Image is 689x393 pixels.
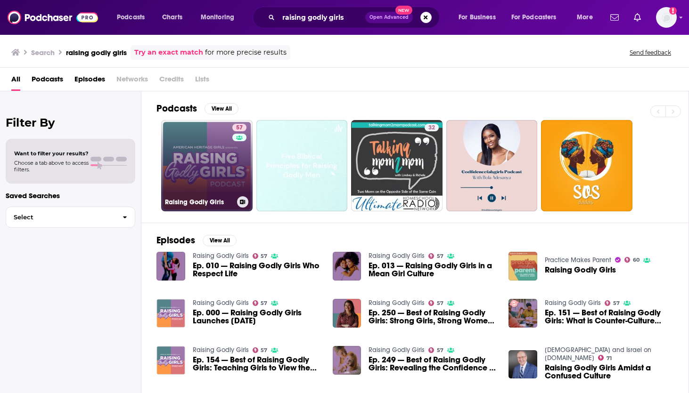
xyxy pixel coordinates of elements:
[261,348,267,353] span: 57
[613,301,620,305] span: 57
[365,12,413,23] button: Open AdvancedNew
[656,7,677,28] img: User Profile
[195,72,209,91] span: Lists
[509,350,537,379] img: Raising Godly Girls Amidst a Confused Culture
[369,252,425,260] a: Raising Godly Girls
[32,72,63,91] a: Podcasts
[14,150,89,157] span: Want to filter your results?
[156,252,185,281] img: Ep. 010 — Raising Godly Girls Who Respect Life
[156,346,185,375] img: Ep. 154 — Best of Raising Godly Girls: Teaching Girls to View the World Biblically
[624,257,640,263] a: 60
[253,253,268,259] a: 57
[633,258,640,262] span: 60
[236,123,243,133] span: 57
[452,10,508,25] button: open menu
[156,299,185,328] img: Ep. 000 — Raising Godly Girls Launches January 1, 2024
[116,72,148,91] span: Networks
[6,207,135,228] button: Select
[437,254,443,258] span: 57
[369,262,497,278] a: Ep. 013 — Raising Godly Girls in a Mean Girl Culture
[545,364,673,380] a: Raising Godly Girls Amidst a Confused Culture
[193,346,249,354] a: Raising Godly Girls
[627,48,674,56] button: Send feedback
[333,299,361,328] img: Ep. 250 — Best of Raising Godly Girls: Strong Girls, Strong Women with Sarah Stonestreet
[333,252,361,281] a: Ep. 013 — Raising Godly Girls in a Mean Girl Culture
[369,346,425,354] a: Raising Godly Girls
[369,309,497,325] a: Ep. 250 — Best of Raising Godly Girls: Strong Girls, Strong Women with Sarah Stonestreet
[437,301,443,305] span: 57
[261,254,267,258] span: 57
[428,123,435,133] span: 32
[437,348,443,353] span: 57
[6,191,135,200] p: Saved Searches
[577,11,593,24] span: More
[545,266,616,274] a: Raising Godly Girls
[656,7,677,28] span: Logged in as BenLaurro
[193,299,249,307] a: Raising Godly Girls
[193,252,249,260] a: Raising Godly Girls
[428,253,443,259] a: 57
[545,309,673,325] a: Ep. 151 — Best of Raising Godly Girls: What is Counter-Culture Parenting?
[156,10,188,25] a: Charts
[253,300,268,306] a: 57
[6,214,115,220] span: Select
[262,7,449,28] div: Search podcasts, credits, & more...
[509,252,537,281] img: Raising Godly Girls
[545,256,611,264] a: Practice Makes Parent
[509,299,537,328] img: Ep. 151 — Best of Raising Godly Girls: What is Counter-Culture Parenting?
[193,262,321,278] a: Ep. 010 — Raising Godly Girls Who Respect Life
[333,346,361,375] img: Ep. 249 — Best of Raising Godly Girls: Revealing the Confidence of Christ to Your Daughter
[511,11,557,24] span: For Podcasters
[605,300,620,306] a: 57
[395,6,412,15] span: New
[570,10,605,25] button: open menu
[630,9,645,25] a: Show notifications dropdown
[156,103,238,114] a: PodcastsView All
[232,124,246,131] a: 57
[369,309,497,325] span: Ep. 250 — Best of Raising Godly Girls: Strong Girls, Strong Women with [PERSON_NAME]
[110,10,157,25] button: open menu
[253,347,268,353] a: 57
[194,10,246,25] button: open menu
[205,103,238,114] button: View All
[505,10,570,25] button: open menu
[201,11,234,24] span: Monitoring
[31,48,55,57] h3: Search
[351,120,443,211] a: 32
[156,103,197,114] h2: Podcasts
[134,47,203,58] a: Try an exact match
[669,7,677,15] svg: Add a profile image
[6,116,135,129] h2: Filter By
[545,346,651,362] a: Holy Scriptures and Israel on Oneplace.com
[203,235,237,246] button: View All
[162,11,182,24] span: Charts
[193,356,321,372] a: Ep. 154 — Best of Raising Godly Girls: Teaching Girls to View the World Biblically
[279,10,365,25] input: Search podcasts, credits, & more...
[117,11,145,24] span: Podcasts
[369,299,425,307] a: Raising Godly Girls
[193,309,321,325] span: Ep. 000 — Raising Godly Girls Launches [DATE]
[11,72,20,91] a: All
[193,309,321,325] a: Ep. 000 — Raising Godly Girls Launches January 1, 2024
[156,234,237,246] a: EpisodesView All
[14,160,89,173] span: Choose a tab above to access filters.
[607,356,612,361] span: 71
[545,299,601,307] a: Raising Godly Girls
[607,9,623,25] a: Show notifications dropdown
[425,124,439,131] a: 32
[74,72,105,91] span: Episodes
[369,356,497,372] span: Ep. 249 — Best of Raising Godly Girls: Revealing the Confidence of [DEMOGRAPHIC_DATA] to Your Dau...
[8,8,98,26] img: Podchaser - Follow, Share and Rate Podcasts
